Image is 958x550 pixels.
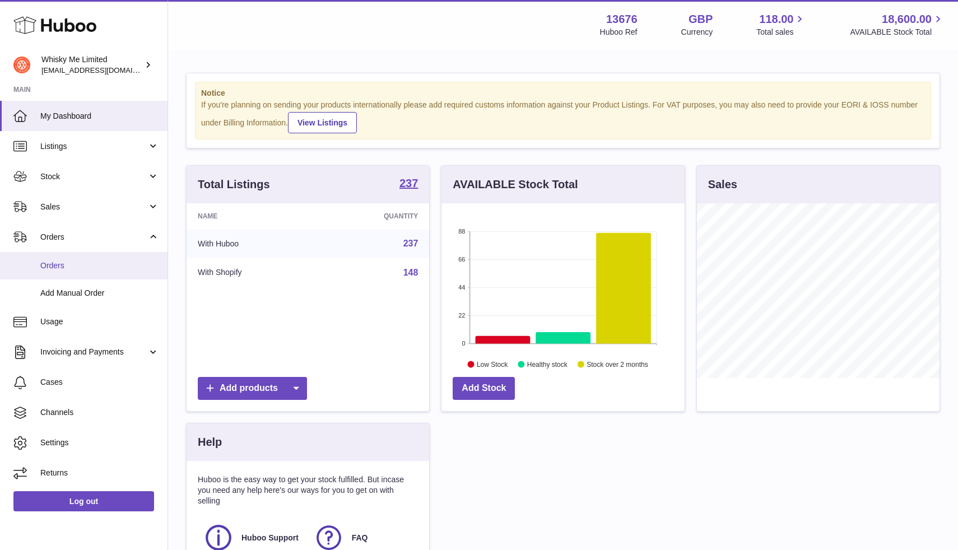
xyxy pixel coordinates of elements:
text: 88 [459,228,466,235]
text: Healthy stock [527,360,568,368]
text: 0 [462,340,466,347]
span: 18,600.00 [882,12,932,27]
a: 237 [399,178,418,191]
a: 237 [403,239,418,248]
span: Sales [40,202,147,212]
p: Huboo is the easy way to get your stock fulfilled. But incase you need any help here's our ways f... [198,474,418,506]
h3: Help [198,435,222,450]
span: Returns [40,468,159,478]
text: 66 [459,256,466,263]
span: Orders [40,260,159,271]
a: 148 [403,268,418,277]
span: Add Manual Order [40,288,159,299]
span: Orders [40,232,147,243]
h3: AVAILABLE Stock Total [453,177,578,192]
span: Usage [40,316,159,327]
a: View Listings [288,112,357,133]
a: Add products [198,377,307,400]
text: Stock over 2 months [587,360,648,368]
span: 118.00 [759,12,793,27]
span: AVAILABLE Stock Total [850,27,945,38]
h3: Total Listings [198,177,270,192]
td: With Huboo [187,229,318,258]
h3: Sales [708,177,737,192]
text: 22 [459,312,466,319]
span: Cases [40,377,159,388]
th: Name [187,203,318,229]
div: Huboo Ref [600,27,638,38]
a: Add Stock [453,377,515,400]
a: 18,600.00 AVAILABLE Stock Total [850,12,945,38]
strong: 237 [399,178,418,189]
text: Low Stock [477,360,508,368]
td: With Shopify [187,258,318,287]
th: Quantity [318,203,430,229]
a: Log out [13,491,154,511]
span: FAQ [352,533,368,543]
span: Invoicing and Payments [40,347,147,357]
strong: 13676 [606,12,638,27]
span: Total sales [756,27,806,38]
span: [EMAIL_ADDRESS][DOMAIN_NAME] [41,66,165,74]
div: Whisky Me Limited [41,54,142,76]
a: 118.00 Total sales [756,12,806,38]
div: If you're planning on sending your products internationally please add required customs informati... [201,100,925,133]
span: Channels [40,407,159,418]
img: orders@whiskyshop.com [13,57,30,73]
text: 44 [459,284,466,291]
strong: Notice [201,88,925,99]
span: Listings [40,141,147,152]
span: Huboo Support [241,533,299,543]
div: Currency [681,27,713,38]
strong: GBP [689,12,713,27]
span: Settings [40,437,159,448]
span: My Dashboard [40,111,159,122]
span: Stock [40,171,147,182]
